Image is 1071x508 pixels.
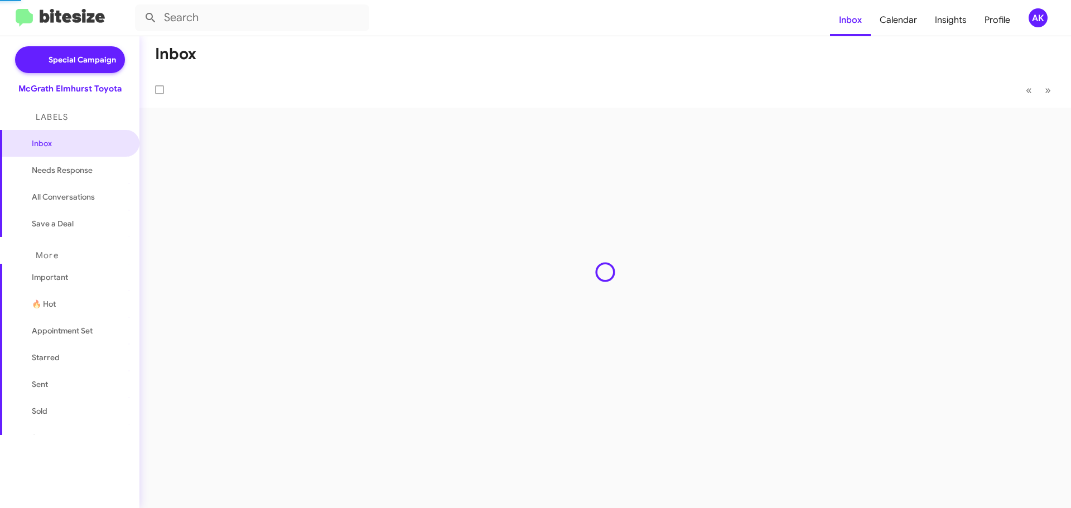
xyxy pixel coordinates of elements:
a: Calendar [871,4,926,36]
span: Sold [32,405,47,417]
span: Save a Deal [32,218,74,229]
span: More [36,250,59,260]
a: Inbox [830,4,871,36]
button: Previous [1019,79,1039,101]
span: Needs Response [32,165,127,176]
span: » [1045,83,1051,97]
button: AK [1019,8,1059,27]
nav: Page navigation example [1020,79,1058,101]
span: Starred [32,352,60,363]
a: Profile [976,4,1019,36]
div: McGrath Elmhurst Toyota [18,83,122,94]
span: Special Campaign [49,54,116,65]
a: Special Campaign [15,46,125,73]
div: AK [1029,8,1048,27]
span: Appointment Set [32,325,93,336]
span: Inbox [32,138,127,149]
span: « [1026,83,1032,97]
span: Important [32,272,127,283]
button: Next [1038,79,1058,101]
span: Labels [36,112,68,122]
span: Sold Responded [32,432,91,443]
input: Search [135,4,369,31]
span: 🔥 Hot [32,298,56,309]
span: Sent [32,379,48,390]
span: All Conversations [32,191,95,202]
h1: Inbox [155,45,196,63]
a: Insights [926,4,976,36]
